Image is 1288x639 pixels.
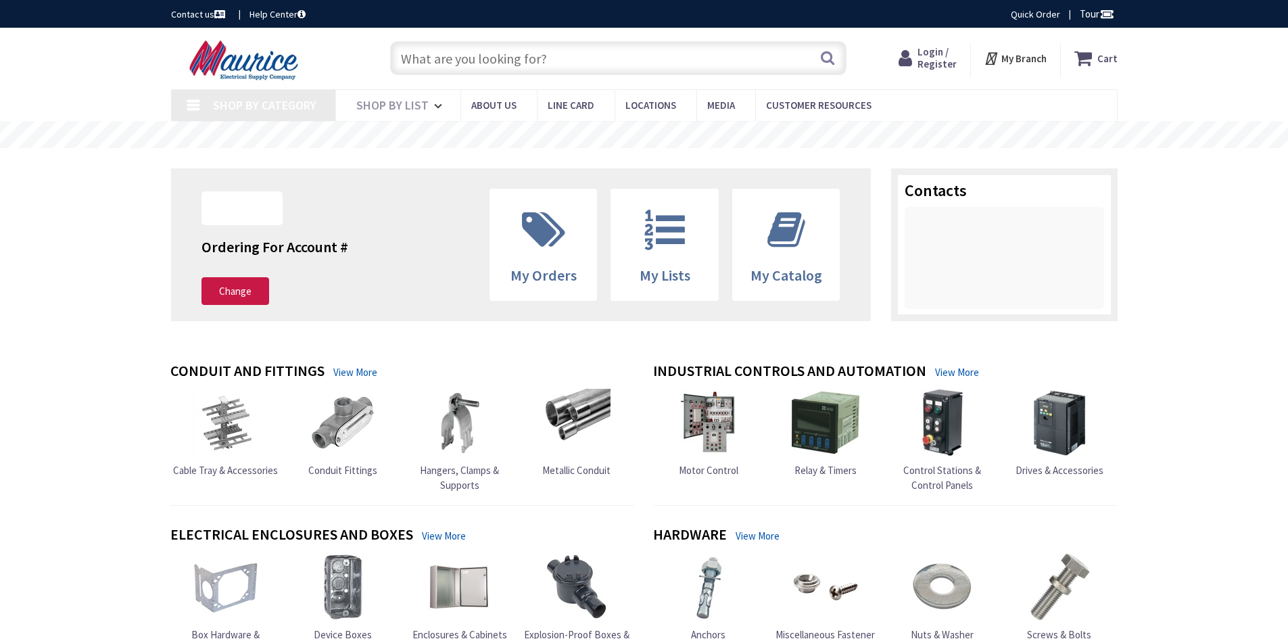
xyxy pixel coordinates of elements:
a: View More [333,365,377,379]
span: Motor Control [679,464,738,477]
a: Quick Order [1011,7,1060,21]
img: Box Hardware & Accessories [192,553,260,621]
span: My Lists [640,266,690,285]
a: My Orders [490,189,597,300]
strong: My Branch [1001,52,1047,65]
span: Customer Resources [766,99,872,112]
img: Device Boxes [309,553,377,621]
img: Explosion-Proof Boxes & Accessories [543,553,611,621]
a: Login / Register [899,46,957,70]
img: Relay & Timers [792,389,859,456]
img: Nuts & Washer [909,553,976,621]
a: View More [736,529,780,543]
span: Hangers, Clamps & Supports [420,464,499,491]
a: Control Stations & Control Panels Control Stations & Control Panels [887,389,998,492]
a: My Lists [611,189,718,300]
span: Locations [625,99,676,112]
a: Help Center [249,7,306,21]
img: Control Stations & Control Panels [909,389,976,456]
img: Drives & Accessories [1026,389,1093,456]
a: Drives & Accessories Drives & Accessories [1016,389,1103,477]
a: Cart [1074,46,1118,70]
span: My Orders [510,266,577,285]
img: Conduit Fittings [309,389,377,456]
a: Metallic Conduit Metallic Conduit [542,389,611,477]
span: Line Card [548,99,594,112]
img: Maurice Electrical Supply Company [171,39,320,81]
h4: Ordering For Account # [201,239,348,255]
img: Enclosures & Cabinets [426,553,494,621]
strong: Cart [1097,46,1118,70]
img: Anchors [675,553,742,621]
h4: Hardware [653,526,727,546]
span: Metallic Conduit [542,464,611,477]
span: Media [707,99,735,112]
span: My Catalog [750,266,822,285]
h3: Contacts [905,182,1104,199]
span: Tour [1080,7,1114,20]
a: My Catalog [733,189,840,300]
span: Shop By List [356,97,429,113]
h4: Industrial Controls and Automation [653,362,926,382]
a: Conduit Fittings Conduit Fittings [308,389,377,477]
span: Login / Register [917,45,957,70]
h4: Conduit and Fittings [170,362,325,382]
a: Contact us [171,7,228,21]
a: Hangers, Clamps & Supports Hangers, Clamps & Supports [404,389,515,492]
a: View More [422,529,466,543]
input: What are you looking for? [390,41,846,75]
div: My Branch [984,46,1047,70]
rs-layer: Free Same Day Pickup at 15 Locations [521,128,769,143]
img: Motor Control [675,389,742,456]
span: Control Stations & Control Panels [903,464,981,491]
img: Hangers, Clamps & Supports [426,389,494,456]
span: Drives & Accessories [1016,464,1103,477]
span: About us [471,99,517,112]
span: Shop By Category [213,97,316,113]
span: Conduit Fittings [308,464,377,477]
img: Cable Tray & Accessories [192,389,260,456]
a: Relay & Timers Relay & Timers [792,389,859,477]
span: Cable Tray & Accessories [173,464,278,477]
a: Motor Control Motor Control [675,389,742,477]
a: View More [935,365,979,379]
img: Screws & Bolts [1026,553,1093,621]
img: Metallic Conduit [543,389,611,456]
a: Change [201,277,269,306]
span: Relay & Timers [794,464,857,477]
h4: Electrical Enclosures and Boxes [170,526,413,546]
a: Cable Tray & Accessories Cable Tray & Accessories [173,389,278,477]
img: Miscellaneous Fastener [792,553,859,621]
